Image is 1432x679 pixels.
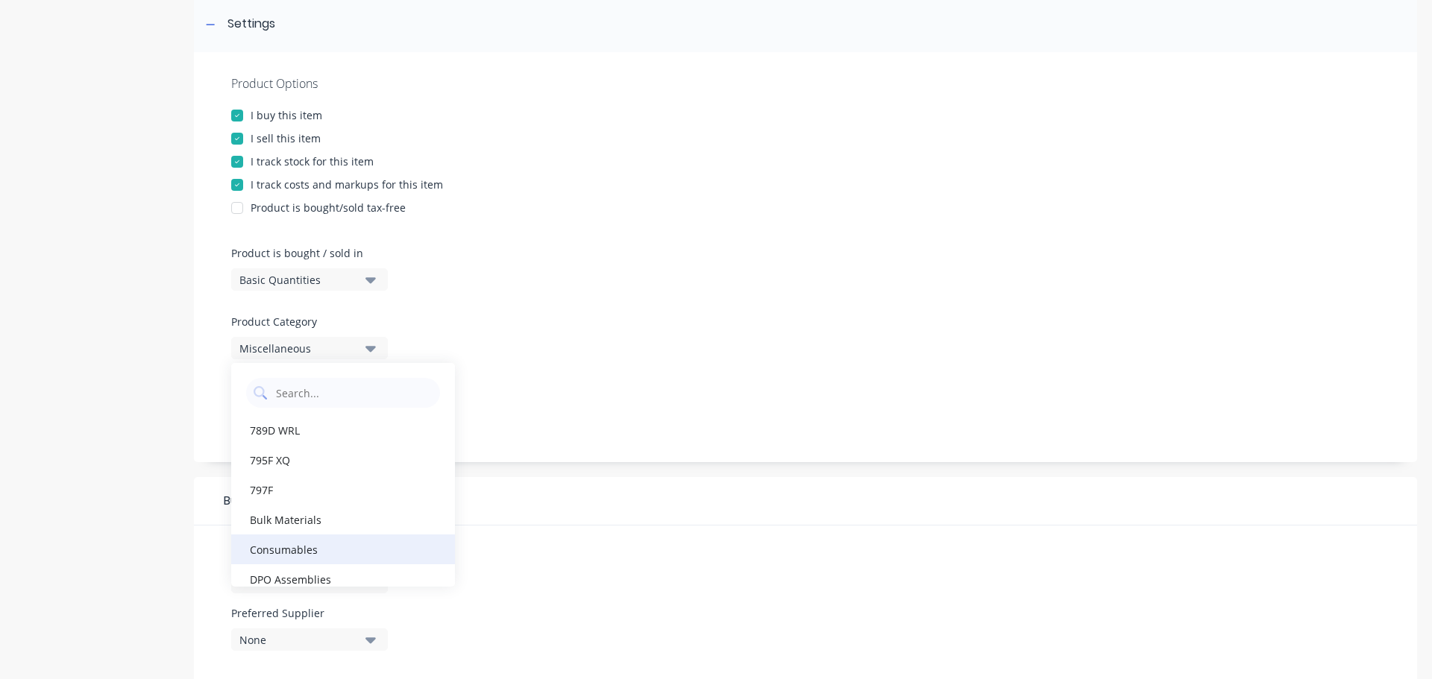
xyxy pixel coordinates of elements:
div: Product is bought/sold tax-free [251,200,406,215]
label: Product Category [231,314,380,329]
div: I sell this item [251,130,321,146]
button: None [231,628,388,651]
div: Settings [227,15,275,34]
div: 795F XQ [231,445,455,475]
div: Basic Quantities [239,272,359,288]
div: DPO Assemblies [231,564,455,594]
div: 797F [231,475,455,505]
div: 789D WRL [231,415,455,445]
div: Product Options [231,75,1380,92]
div: Buying [194,477,1417,525]
label: Preferred Supplier [231,605,388,621]
div: I buy this item [251,107,322,123]
div: I track stock for this item [251,154,374,169]
div: Miscellaneous [239,341,359,356]
input: Search... [274,378,433,408]
div: Bulk Materials [231,505,455,534]
div: I track costs and markups for this item [251,177,443,192]
div: None [239,632,359,648]
button: Basic Quantities [231,268,388,291]
div: Consumables [231,534,455,564]
label: Product is bought / sold in [231,245,380,261]
button: Miscellaneous [231,337,388,359]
